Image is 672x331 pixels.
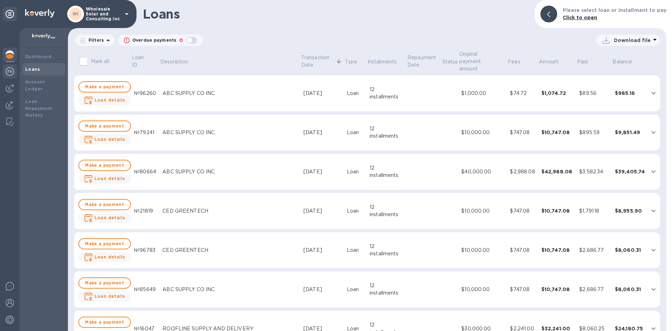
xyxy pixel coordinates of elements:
[510,168,535,175] div: $2,988.08
[85,161,125,170] span: Make a payment
[6,67,14,76] img: Foreign exchange
[160,58,188,65] p: Description
[367,58,397,65] p: Installments
[301,54,335,69] p: Transaction Date
[85,318,125,326] span: Make a payment
[510,129,535,136] div: $747.08
[94,97,125,103] b: Loan details
[515,49,672,331] iframe: Chat Widget
[132,54,150,69] p: Loan ID
[370,86,404,101] div: 12 installments
[86,7,121,21] p: Wholesale Solar and Consulting Inc
[347,90,364,97] div: Loan
[461,90,504,97] div: $1,000.00
[347,168,364,175] div: Loan
[510,207,535,215] div: $747.08
[78,291,131,302] button: Loan details
[347,247,364,254] div: Loan
[78,238,131,249] button: Make a payment
[134,247,157,254] div: №96783
[347,207,364,215] div: Loan
[134,129,157,136] div: №79241
[118,35,203,46] button: Overdue payments0
[78,213,131,223] button: Loan details
[78,95,131,105] button: Loan details
[563,7,666,13] b: Please select loan or installment to pay
[461,168,504,175] div: $40,000.00
[162,129,298,136] div: ABC SUPPLY CO INC.
[370,282,404,297] div: 12 installments
[143,7,529,21] h1: Loans
[179,37,183,44] p: 0
[367,58,406,65] span: Installments
[78,199,131,210] button: Make a payment
[94,254,125,260] b: Loan details
[78,160,131,171] button: Make a payment
[303,286,341,293] div: [DATE]
[614,37,651,44] p: Download file
[94,176,125,181] b: Loan details
[72,11,79,16] b: WI
[85,240,125,248] span: Make a payment
[94,294,125,299] b: Loan details
[461,129,504,136] div: $10,000.00
[134,168,157,175] div: №80664
[162,90,298,97] div: ABC SUPPLY CO INC.
[510,247,535,254] div: $747.08
[78,174,131,184] button: Loan details
[510,286,535,293] div: $747.08
[303,90,341,97] div: [DATE]
[25,99,52,118] b: Loan Repayment History
[442,58,458,65] p: Status
[563,15,597,20] b: Click to open
[91,58,109,65] p: Mark all
[78,317,131,328] button: Make a payment
[461,207,504,215] div: $10,000.00
[370,164,404,179] div: 12 installments
[78,81,131,92] button: Make a payment
[85,122,125,130] span: Make a payment
[303,207,341,215] div: [DATE]
[459,50,507,73] span: Original payment amount
[461,286,504,293] div: $10,000.00
[78,135,131,145] button: Loan details
[86,37,104,43] p: Filters
[370,125,404,140] div: 12 installments
[78,252,131,262] button: Loan details
[162,247,298,254] div: CED GREENTECH
[162,286,298,293] div: ABC SUPPLY CO INC.
[347,129,364,136] div: Loan
[508,58,520,65] p: Fees
[85,83,125,91] span: Make a payment
[78,120,131,132] button: Make a payment
[345,58,366,65] span: Type
[134,207,157,215] div: №21819
[370,243,404,257] div: 12 installments
[25,9,55,18] img: Logo
[94,215,125,220] b: Loan details
[347,286,364,293] div: Loan
[508,58,530,65] span: Fees
[461,247,504,254] div: $10,000.00
[345,58,357,65] p: Type
[301,54,344,69] span: Transaction Date
[134,90,157,97] div: №96260
[85,200,125,209] span: Make a payment
[78,277,131,289] button: Make a payment
[303,129,341,136] div: [DATE]
[132,54,159,69] span: Loan ID
[407,54,441,69] p: Repayment Date
[134,286,157,293] div: №85649
[25,54,52,59] b: Dashboard
[459,50,498,73] p: Original payment amount
[132,37,176,43] p: Overdue payments
[3,7,17,21] div: Unpin categories
[370,204,404,218] div: 12 installments
[25,67,40,72] b: Loans
[303,247,341,254] div: [DATE]
[85,279,125,287] span: Make a payment
[160,58,197,65] span: Description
